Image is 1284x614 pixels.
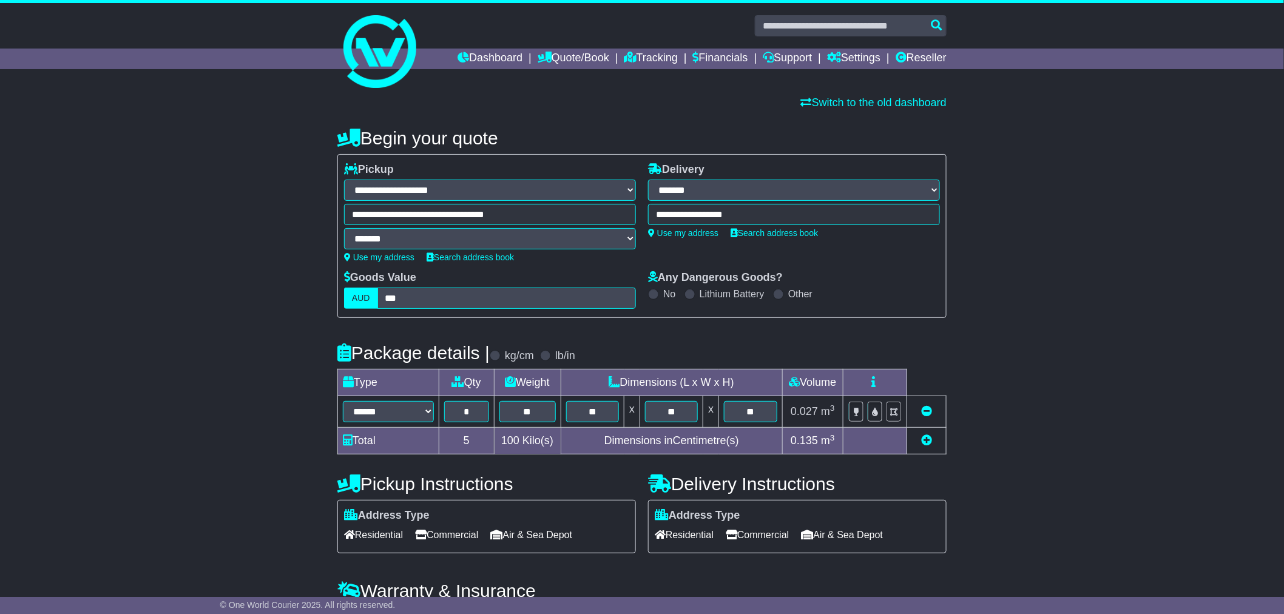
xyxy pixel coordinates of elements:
label: Goods Value [344,271,416,285]
span: Air & Sea Depot [802,525,884,544]
label: No [663,288,675,300]
td: Kilo(s) [494,428,561,454]
a: Support [763,49,812,69]
td: Total [338,428,439,454]
td: Volume [782,369,843,396]
label: kg/cm [505,349,534,363]
h4: Pickup Instructions [337,474,636,494]
a: Reseller [896,49,947,69]
span: m [821,434,835,447]
a: Quote/Book [538,49,609,69]
a: Search address book [731,228,818,238]
span: 100 [501,434,519,447]
label: Other [788,288,813,300]
label: lb/in [555,349,575,363]
td: Type [338,369,439,396]
span: © One World Courier 2025. All rights reserved. [220,600,396,610]
td: Weight [494,369,561,396]
a: Use my address [648,228,718,238]
h4: Delivery Instructions [648,474,947,494]
td: x [703,396,719,428]
h4: Begin your quote [337,128,947,148]
td: x [624,396,640,428]
a: Remove this item [921,405,932,417]
span: 0.027 [791,405,818,417]
label: Address Type [344,509,430,522]
span: Residential [344,525,403,544]
h4: Package details | [337,343,490,363]
h4: Warranty & Insurance [337,581,947,601]
label: Address Type [655,509,740,522]
td: Dimensions (L x W x H) [561,369,782,396]
a: Use my address [344,252,414,262]
a: Financials [693,49,748,69]
sup: 3 [830,403,835,413]
label: AUD [344,288,378,309]
a: Dashboard [458,49,522,69]
span: 0.135 [791,434,818,447]
label: Pickup [344,163,394,177]
span: Commercial [415,525,478,544]
td: Qty [439,369,495,396]
label: Delivery [648,163,705,177]
a: Add new item [921,434,932,447]
a: Switch to the old dashboard [801,96,947,109]
td: Dimensions in Centimetre(s) [561,428,782,454]
span: Air & Sea Depot [491,525,573,544]
label: Lithium Battery [700,288,765,300]
span: m [821,405,835,417]
a: Settings [827,49,880,69]
sup: 3 [830,433,835,442]
td: 5 [439,428,495,454]
span: Commercial [726,525,789,544]
a: Tracking [624,49,678,69]
a: Search address book [427,252,514,262]
span: Residential [655,525,714,544]
label: Any Dangerous Goods? [648,271,783,285]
